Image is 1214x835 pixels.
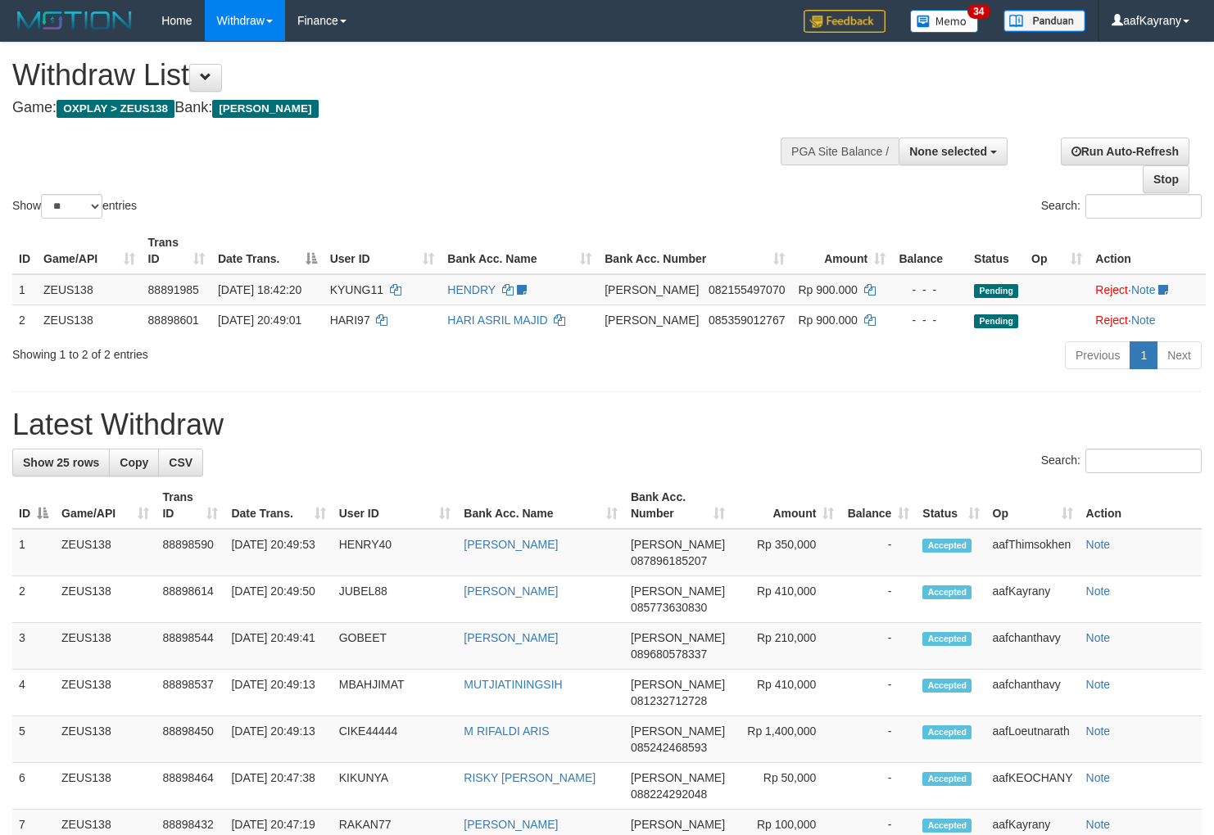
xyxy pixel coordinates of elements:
span: Accepted [922,772,972,786]
th: Bank Acc. Name: activate to sort column ascending [441,228,598,274]
td: 1 [12,274,37,305]
button: None selected [899,138,1008,165]
td: ZEUS138 [55,576,156,623]
span: Copy 085242468593 to clipboard [631,741,707,754]
td: Rp 210,000 [732,623,840,670]
a: Note [1086,538,1111,551]
td: ZEUS138 [55,763,156,810]
span: Show 25 rows [23,456,99,469]
label: Search: [1041,194,1202,219]
span: [PERSON_NAME] [605,314,699,327]
span: [PERSON_NAME] [631,724,725,738]
span: Copy 088224292048 to clipboard [631,788,707,801]
td: · [1089,305,1206,335]
td: 88898537 [156,670,224,716]
td: 2 [12,305,37,335]
td: 2 [12,576,55,623]
span: [PERSON_NAME] [212,100,318,118]
span: Pending [974,284,1018,298]
img: Feedback.jpg [804,10,886,33]
span: OXPLAY > ZEUS138 [57,100,174,118]
span: [PERSON_NAME] [631,631,725,644]
a: M RIFALDI ARIS [464,724,549,738]
span: Copy 081232712728 to clipboard [631,694,707,707]
span: Copy 085359012767 to clipboard [709,314,785,327]
div: - - - [899,312,961,328]
span: Copy 085773630830 to clipboard [631,601,707,614]
div: - - - [899,282,961,298]
span: 88898601 [148,314,199,327]
td: 3 [12,623,55,670]
a: Note [1086,678,1111,691]
a: Next [1157,341,1202,369]
th: Game/API: activate to sort column ascending [37,228,142,274]
td: Rp 410,000 [732,670,840,716]
th: Amount: activate to sort column ascending [791,228,892,274]
span: CSV [169,456,193,469]
td: 88898614 [156,576,224,623]
td: ZEUS138 [55,716,156,763]
td: Rp 1,400,000 [732,716,840,763]
span: KYUNG11 [330,283,383,296]
div: Showing 1 to 2 of 2 entries [12,340,494,363]
td: 88898544 [156,623,224,670]
th: Date Trans.: activate to sort column descending [211,228,324,274]
img: panduan.png [1003,10,1085,32]
td: MBAHJIMAT [333,670,458,716]
a: Stop [1143,165,1189,193]
span: HARI97 [330,314,370,327]
span: [PERSON_NAME] [631,771,725,784]
span: 88891985 [148,283,199,296]
td: [DATE] 20:49:13 [224,716,332,763]
span: [PERSON_NAME] [631,584,725,598]
th: Bank Acc. Number: activate to sort column ascending [598,228,791,274]
th: Op: activate to sort column ascending [986,482,1080,529]
a: Reject [1095,283,1128,296]
td: 88898590 [156,529,224,576]
th: Balance [892,228,967,274]
td: 88898450 [156,716,224,763]
td: 6 [12,763,55,810]
span: [PERSON_NAME] [631,678,725,691]
td: CIKE44444 [333,716,458,763]
th: ID: activate to sort column descending [12,482,55,529]
td: [DATE] 20:49:41 [224,623,332,670]
th: ID [12,228,37,274]
a: [PERSON_NAME] [464,631,558,644]
td: 1 [12,529,55,576]
td: aafchanthavy [986,623,1080,670]
td: aafLoeutnarath [986,716,1080,763]
th: User ID: activate to sort column ascending [324,228,442,274]
td: · [1089,274,1206,305]
td: aafKayrany [986,576,1080,623]
a: Reject [1095,314,1128,327]
th: Trans ID: activate to sort column ascending [142,228,211,274]
th: Action [1080,482,1202,529]
a: MUTJIATININGSIH [464,678,562,691]
img: MOTION_logo.png [12,8,137,33]
td: - [840,623,916,670]
span: Copy [120,456,148,469]
a: Show 25 rows [12,449,110,476]
td: 4 [12,670,55,716]
td: ZEUS138 [37,274,142,305]
span: Pending [974,314,1018,328]
th: Date Trans.: activate to sort column ascending [224,482,332,529]
th: Bank Acc. Number: activate to sort column ascending [624,482,732,529]
span: Accepted [922,632,972,646]
img: Button%20Memo.svg [910,10,979,33]
span: None selected [909,145,987,158]
span: 34 [967,4,990,19]
div: PGA Site Balance / [781,138,899,165]
span: Accepted [922,819,972,833]
td: ZEUS138 [37,305,142,335]
th: Bank Acc. Name: activate to sort column ascending [457,482,624,529]
a: Note [1086,631,1111,644]
th: Status: activate to sort column ascending [916,482,985,529]
span: [PERSON_NAME] [605,283,699,296]
select: Showentries [41,194,102,219]
a: [PERSON_NAME] [464,818,558,831]
a: Note [1086,818,1111,831]
h1: Latest Withdraw [12,408,1202,441]
th: Amount: activate to sort column ascending [732,482,840,529]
